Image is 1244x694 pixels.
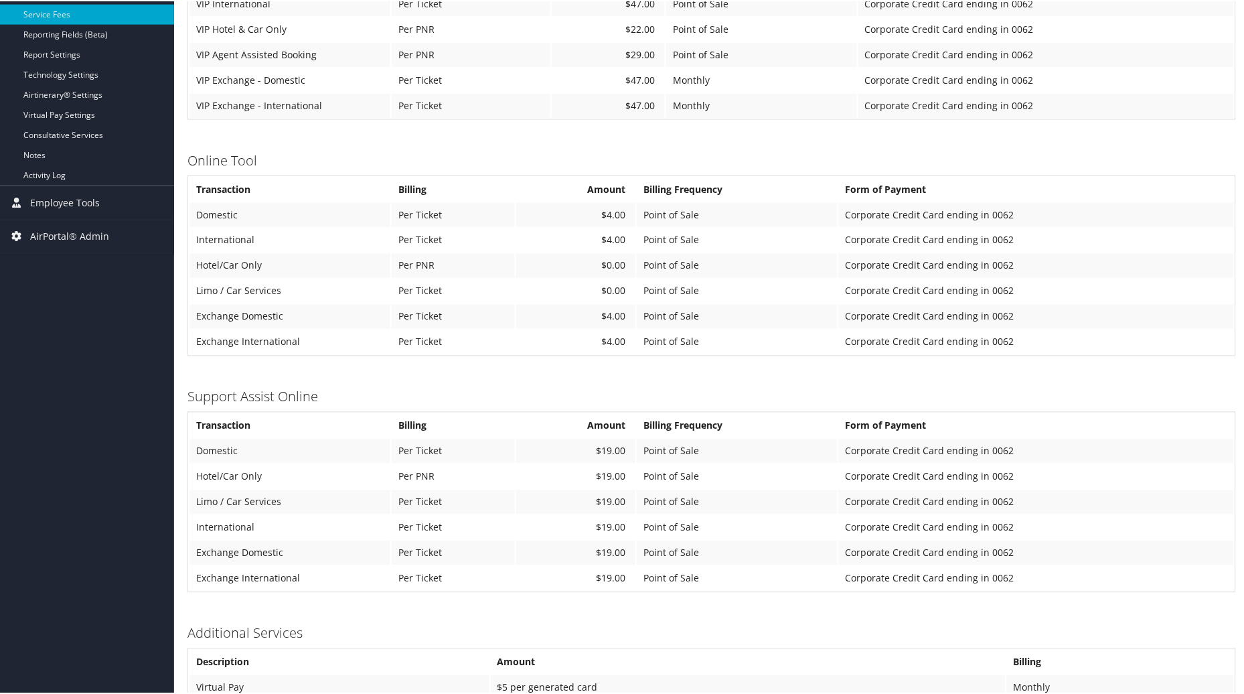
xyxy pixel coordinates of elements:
td: Corporate Credit Card ending in 0062 [839,464,1234,488]
td: Per PNR [392,42,550,66]
td: Per PNR [392,464,515,488]
td: Per Ticket [392,489,515,513]
td: $47.00 [552,92,665,117]
td: $0.00 [516,253,635,277]
td: Point of Sale [637,489,837,513]
td: Per Ticket [392,438,515,462]
td: Corporate Credit Card ending in 0062 [858,92,1234,117]
td: $22.00 [552,16,665,40]
h3: Online Tool [187,150,1236,169]
th: Billing [392,413,515,437]
td: Domestic [189,438,390,462]
td: $19.00 [516,438,635,462]
td: Corporate Credit Card ending in 0062 [858,42,1234,66]
td: $4.00 [516,227,635,251]
td: VIP Exchange - International [189,92,390,117]
td: International [189,227,390,251]
td: Per Ticket [392,227,515,251]
td: $19.00 [516,514,635,539]
td: Point of Sale [666,16,857,40]
td: Corporate Credit Card ending in 0062 [839,202,1234,226]
td: Corporate Credit Card ending in 0062 [839,514,1234,539]
td: Limo / Car Services [189,489,390,513]
span: Employee Tools [30,185,100,218]
td: Per Ticket [392,303,515,328]
td: $0.00 [516,278,635,302]
th: Billing Frequency [637,176,837,200]
td: $19.00 [516,540,635,564]
td: Point of Sale [637,278,837,302]
td: $4.00 [516,329,635,353]
td: Per PNR [392,253,515,277]
td: $19.00 [516,565,635,589]
h3: Support Assist Online [187,387,1236,405]
td: Point of Sale [666,42,857,66]
td: Per PNR [392,16,550,40]
td: Corporate Credit Card ending in 0062 [839,540,1234,564]
td: Per Ticket [392,514,515,539]
th: Transaction [189,176,390,200]
td: $47.00 [552,67,665,91]
td: Monthly [666,92,857,117]
td: Point of Sale [637,565,837,589]
td: Exchange Domestic [189,540,390,564]
th: Form of Payment [839,413,1234,437]
th: Amount [491,649,1006,673]
td: Corporate Credit Card ending in 0062 [839,565,1234,589]
td: Corporate Credit Card ending in 0062 [839,489,1234,513]
th: Amount [516,413,635,437]
td: Point of Sale [637,540,837,564]
span: AirPortal® Admin [30,219,109,253]
th: Description [189,649,489,673]
th: Billing [392,176,515,200]
td: Corporate Credit Card ending in 0062 [839,303,1234,328]
td: Point of Sale [637,329,837,353]
td: Per Ticket [392,92,550,117]
td: Limo / Car Services [189,278,390,302]
td: Point of Sale [637,202,837,226]
th: Form of Payment [839,176,1234,200]
td: Corporate Credit Card ending in 0062 [839,227,1234,251]
td: Exchange International [189,565,390,589]
h3: Additional Services [187,623,1236,642]
th: Billing Frequency [637,413,837,437]
td: Corporate Credit Card ending in 0062 [839,438,1234,462]
td: Exchange Domestic [189,303,390,328]
td: Domestic [189,202,390,226]
td: $29.00 [552,42,665,66]
td: Hotel/Car Only [189,464,390,488]
td: Per Ticket [392,329,515,353]
td: VIP Agent Assisted Booking [189,42,390,66]
td: Point of Sale [637,438,837,462]
td: Hotel/Car Only [189,253,390,277]
td: $4.00 [516,303,635,328]
td: Point of Sale [637,514,837,539]
td: Per Ticket [392,278,515,302]
td: Corporate Credit Card ending in 0062 [858,16,1234,40]
td: $19.00 [516,489,635,513]
td: Corporate Credit Card ending in 0062 [839,329,1234,353]
th: Billing [1007,649,1234,673]
td: $4.00 [516,202,635,226]
td: VIP Exchange - Domestic [189,67,390,91]
td: Per Ticket [392,202,515,226]
td: Corporate Credit Card ending in 0062 [839,278,1234,302]
td: Exchange International [189,329,390,353]
td: Corporate Credit Card ending in 0062 [839,253,1234,277]
th: Amount [516,176,635,200]
td: Per Ticket [392,540,515,564]
td: Corporate Credit Card ending in 0062 [858,67,1234,91]
td: Point of Sale [637,227,837,251]
td: Point of Sale [637,464,837,488]
td: $19.00 [516,464,635,488]
td: Point of Sale [637,303,837,328]
td: Per Ticket [392,565,515,589]
td: International [189,514,390,539]
th: Transaction [189,413,390,437]
td: Per Ticket [392,67,550,91]
td: VIP Hotel & Car Only [189,16,390,40]
td: Point of Sale [637,253,837,277]
td: Monthly [666,67,857,91]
